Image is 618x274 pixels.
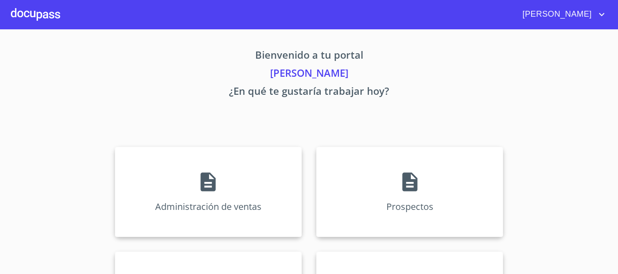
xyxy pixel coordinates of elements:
p: Prospectos [386,200,433,213]
p: ¿En qué te gustaría trabajar hoy? [30,84,588,102]
span: [PERSON_NAME] [516,7,596,22]
p: Administración de ventas [155,200,261,213]
p: Bienvenido a tu portal [30,47,588,65]
p: [PERSON_NAME] [30,65,588,84]
button: account of current user [516,7,607,22]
